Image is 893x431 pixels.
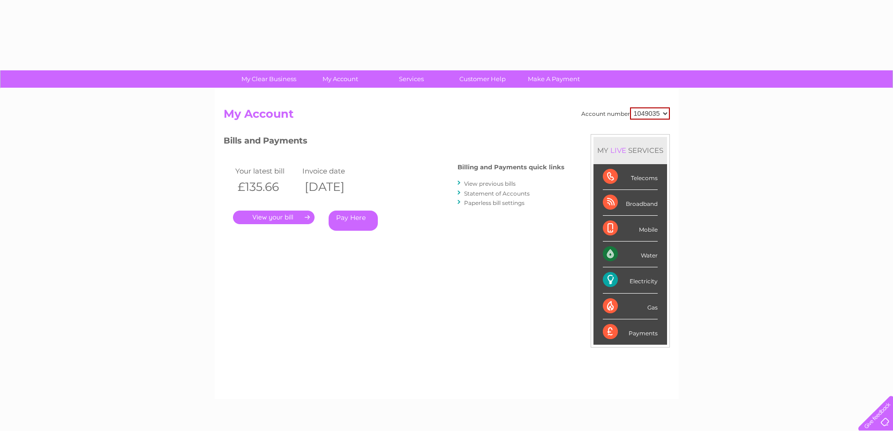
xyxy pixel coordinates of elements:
[608,146,628,155] div: LIVE
[233,211,315,224] a: .
[233,177,300,197] th: £135.66
[603,294,658,319] div: Gas
[603,242,658,267] div: Water
[593,137,667,164] div: MY SERVICES
[581,107,670,120] div: Account number
[464,199,525,206] a: Paperless bill settings
[464,190,530,197] a: Statement of Accounts
[224,134,564,151] h3: Bills and Payments
[603,319,658,345] div: Payments
[603,190,658,216] div: Broadband
[464,180,516,187] a: View previous bills
[515,70,593,88] a: Make A Payment
[444,70,521,88] a: Customer Help
[224,107,670,125] h2: My Account
[301,70,379,88] a: My Account
[233,165,300,177] td: Your latest bill
[329,211,378,231] a: Pay Here
[300,177,368,197] th: [DATE]
[300,165,368,177] td: Invoice date
[603,164,658,190] div: Telecoms
[458,164,564,171] h4: Billing and Payments quick links
[373,70,450,88] a: Services
[603,267,658,293] div: Electricity
[230,70,308,88] a: My Clear Business
[603,216,658,242] div: Mobile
